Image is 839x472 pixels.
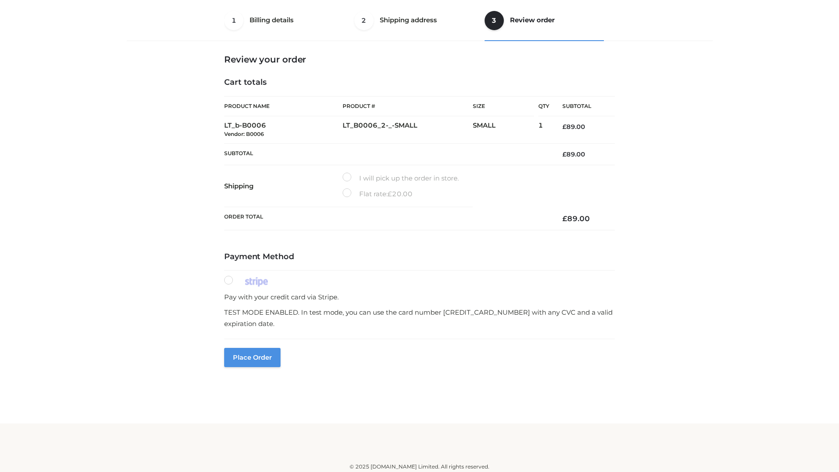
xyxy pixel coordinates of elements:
span: £ [562,214,567,223]
td: SMALL [473,116,538,144]
label: I will pick up the order in store. [343,173,459,184]
th: Product Name [224,96,343,116]
p: Pay with your credit card via Stripe. [224,292,615,303]
p: TEST MODE ENABLED. In test mode, you can use the card number [CREDIT_CARD_NUMBER] with any CVC an... [224,307,615,329]
span: £ [388,190,392,198]
div: © 2025 [DOMAIN_NAME] Limited. All rights reserved. [130,462,709,471]
bdi: 89.00 [562,150,585,158]
button: Place order [224,348,281,367]
th: Qty [538,96,549,116]
bdi: 89.00 [562,214,590,223]
th: Shipping [224,165,343,207]
label: Flat rate: [343,188,413,200]
th: Order Total [224,207,549,230]
th: Product # [343,96,473,116]
bdi: 20.00 [388,190,413,198]
h4: Cart totals [224,78,615,87]
td: LT_b-B0006 [224,116,343,144]
td: LT_B0006_2-_-SMALL [343,116,473,144]
span: £ [562,123,566,131]
bdi: 89.00 [562,123,585,131]
h4: Payment Method [224,252,615,262]
th: Subtotal [224,143,549,165]
h3: Review your order [224,54,615,65]
span: £ [562,150,566,158]
small: Vendor: B0006 [224,131,264,137]
td: 1 [538,116,549,144]
th: Subtotal [549,97,615,116]
th: Size [473,97,534,116]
